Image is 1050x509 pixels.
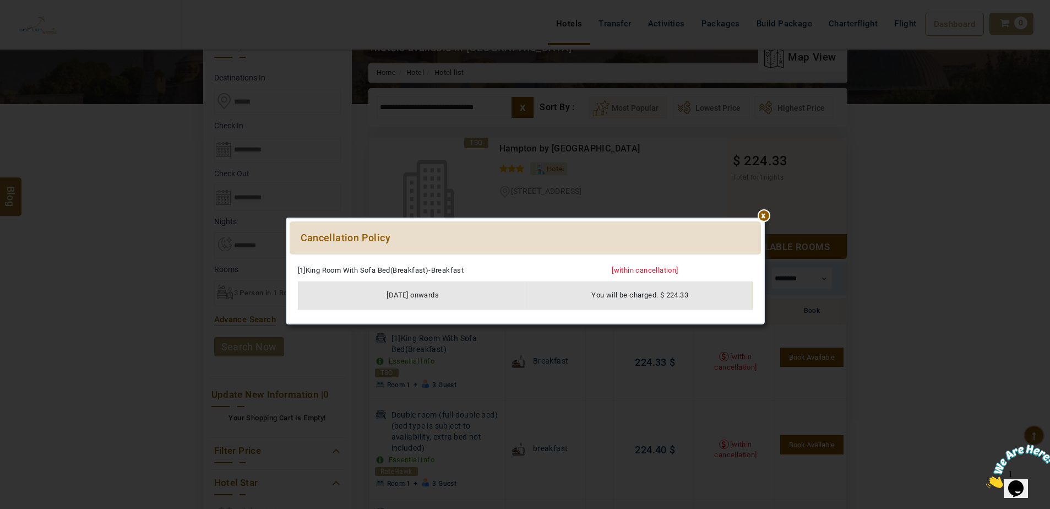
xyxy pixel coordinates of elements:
span: 1 [4,4,9,14]
td: You will be charged. $ 224.33 [525,282,753,310]
div: Cancellation Policy [290,221,761,254]
iframe: chat widget [982,440,1050,492]
img: Chat attention grabber [4,4,73,48]
div: [within cancellation] [603,266,760,276]
div: [1]King Room With Sofa Bed(Breakfast)-Breakfast [290,266,604,276]
td: [DATE] onwards [298,282,525,310]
